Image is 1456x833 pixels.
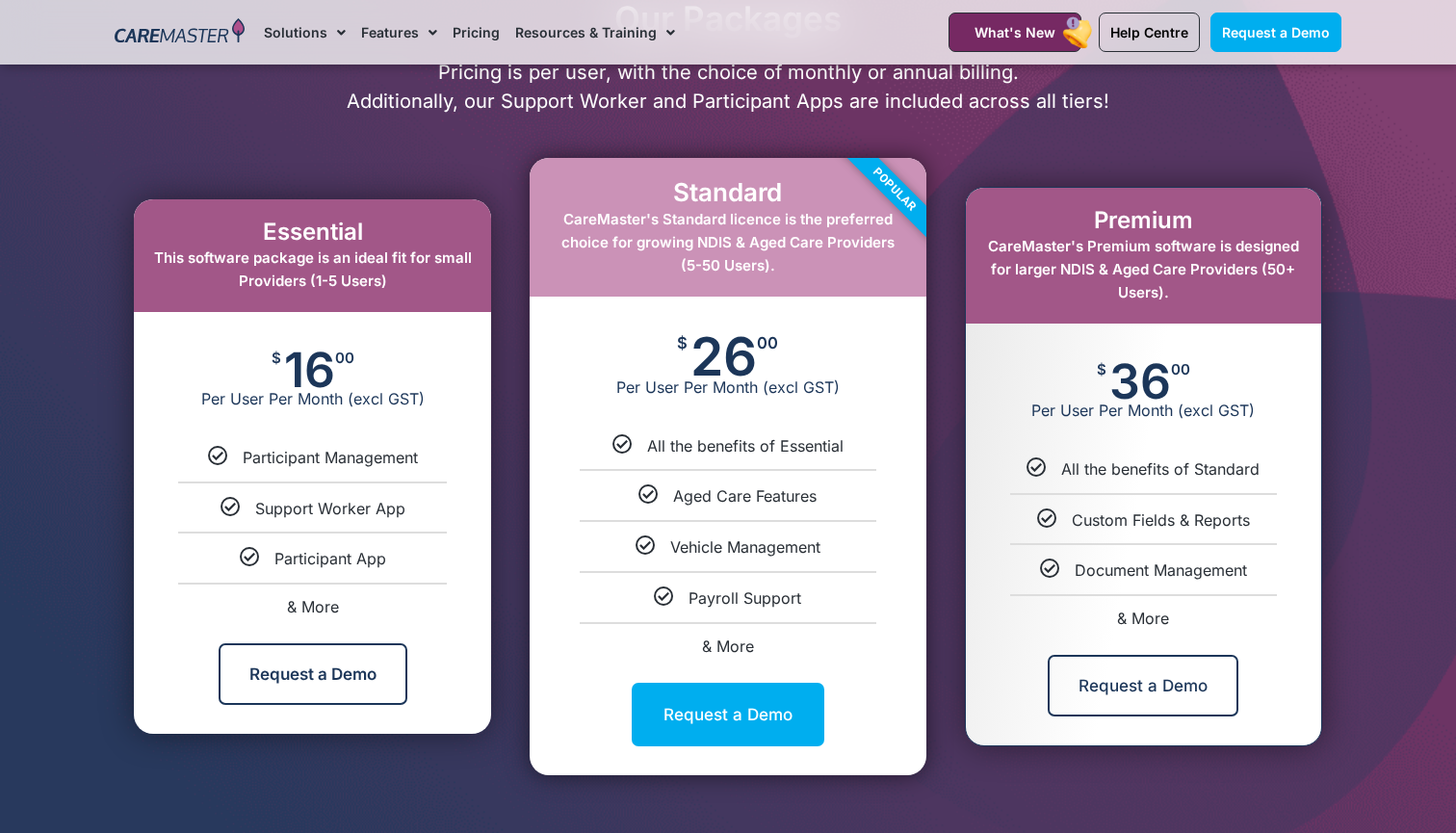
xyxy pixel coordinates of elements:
h2: Essential [153,219,472,247]
a: Custom Fields & Reports [1072,510,1250,530]
span: 36 [1109,362,1171,401]
div: Popular [784,80,1003,299]
span: Per User Per Month (excl GST) [134,389,491,408]
a: & More [1117,609,1169,628]
a: Vehicle Management [670,537,820,557]
span: 16 [284,351,335,389]
a: Support Worker App [255,499,405,518]
span: Per User Per Month (excl GST) [966,401,1321,420]
span: Help Centre [1110,24,1188,40]
span: What's New [975,24,1055,40]
span: 00 [335,351,354,365]
a: Participant App [274,549,386,568]
a: Participant Management [243,448,418,467]
span: Request a Demo [1222,24,1330,40]
a: Request a Demo [1048,655,1238,716]
a: What's New [949,13,1081,52]
img: CareMaster Logo [115,18,245,47]
a: Request a Demo [1210,13,1341,52]
span: 00 [757,335,778,351]
a: & More [702,637,754,656]
span: This software package is an ideal fit for small Providers (1-5 Users) [154,248,472,290]
span: 26 [690,335,757,377]
span: $ [677,335,688,351]
span: $ [272,351,281,365]
a: Request a Demo [632,683,824,746]
a: Request a Demo [219,643,407,705]
a: Payroll Support [689,588,801,608]
a: Help Centre [1099,13,1200,52]
h2: Premium [985,207,1302,235]
span: $ [1097,362,1106,377]
p: Pricing is per user, with the choice of monthly or annual billing. Additionally, our Support Work... [105,58,1351,116]
span: CareMaster's Premium software is designed for larger NDIS & Aged Care Providers (50+ Users). [988,237,1299,301]
h2: Standard [549,177,906,207]
a: All the benefits of Essential [647,436,844,456]
a: & More [287,597,339,616]
span: Per User Per Month (excl GST) [530,377,925,397]
a: Document Management [1075,560,1247,580]
a: Aged Care Features [673,486,817,506]
a: All the benefits of Standard [1061,459,1260,479]
span: 00 [1171,362,1190,377]
span: CareMaster's Standard licence is the preferred choice for growing NDIS & Aged Care Providers (5-5... [561,210,895,274]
